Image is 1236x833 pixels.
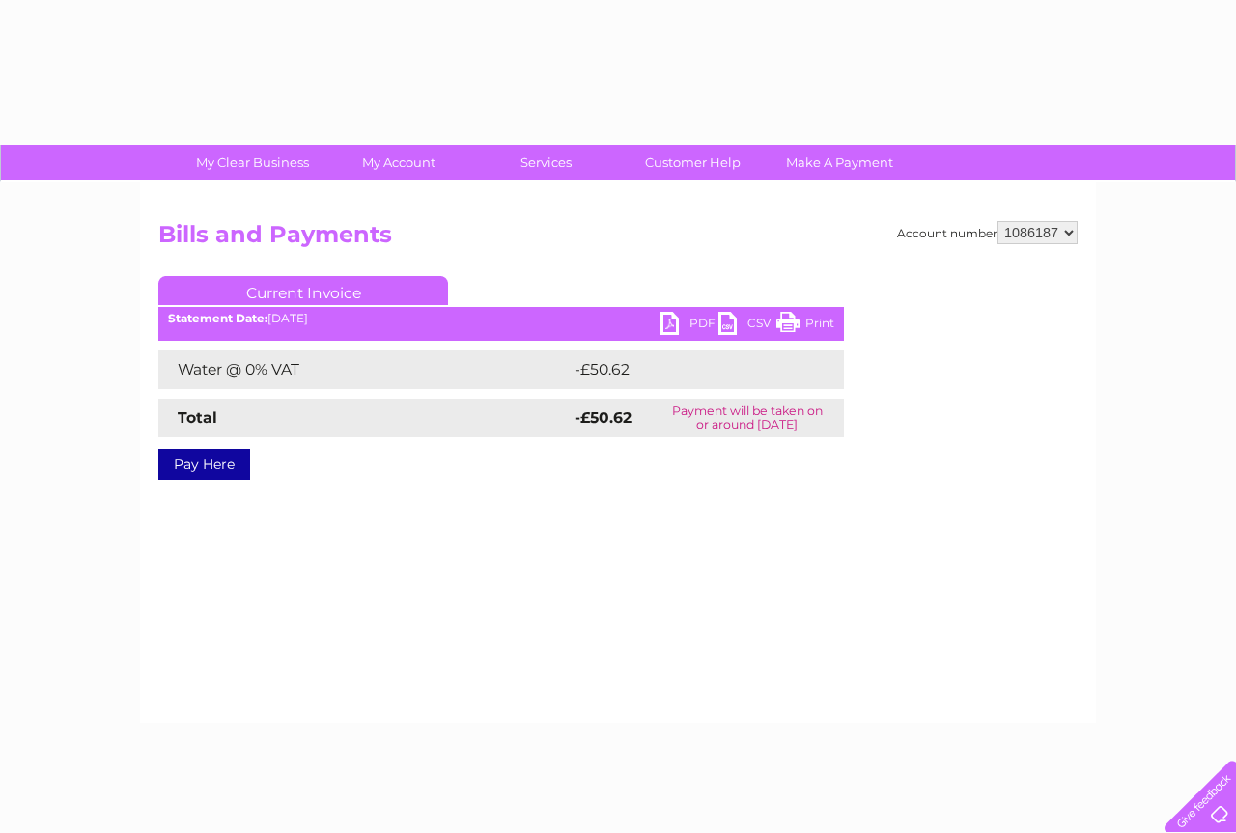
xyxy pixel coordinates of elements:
a: Services [466,145,626,180]
a: My Account [320,145,479,180]
div: Account number [897,221,1078,244]
a: Print [776,312,834,340]
a: CSV [718,312,776,340]
strong: Total [178,408,217,427]
h2: Bills and Payments [158,221,1078,258]
a: PDF [660,312,718,340]
td: -£50.62 [570,350,808,389]
div: [DATE] [158,312,844,325]
strong: -£50.62 [575,408,632,427]
a: Customer Help [613,145,772,180]
td: Payment will be taken on or around [DATE] [650,399,844,437]
b: Statement Date: [168,311,267,325]
td: Water @ 0% VAT [158,350,570,389]
a: Current Invoice [158,276,448,305]
a: Pay Here [158,449,250,480]
a: My Clear Business [173,145,332,180]
a: Make A Payment [760,145,919,180]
